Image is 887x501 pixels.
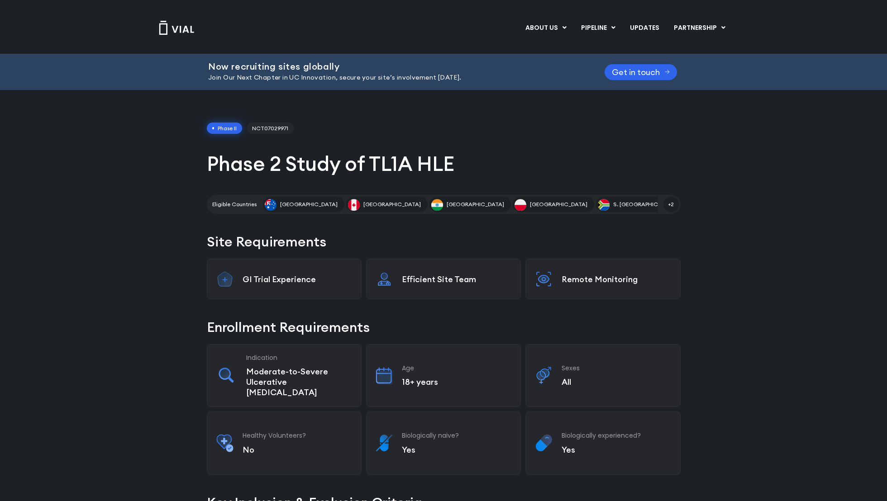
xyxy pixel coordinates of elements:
span: [GEOGRAPHIC_DATA] [280,200,338,208]
span: S. [GEOGRAPHIC_DATA] [613,200,677,208]
h2: Enrollment Requirements [207,317,681,337]
p: GI Trial Experience [243,274,352,284]
h2: Eligible Countries [212,200,257,208]
h3: Indication [246,354,352,362]
img: Vial Logo [158,21,195,35]
p: All [562,377,671,387]
h3: Age [402,364,511,372]
p: Moderate-to-Severe Ulcerative [MEDICAL_DATA] [246,366,352,397]
img: Canada [348,199,360,211]
h2: Now recruiting sites globally [208,61,582,71]
span: NCT07029971 [247,123,294,134]
img: S. Africa [598,199,610,211]
h1: Phase 2 Study of TL1A HLE [207,151,681,177]
a: PIPELINEMenu Toggle [574,20,622,36]
span: Get in touch [612,69,660,76]
a: UPDATES [623,20,666,36]
p: Efficient Site Team [402,274,511,284]
p: Remote Monitoring [562,274,671,284]
a: PARTNERSHIPMenu Toggle [667,20,733,36]
h3: Biologically naive? [402,431,511,440]
h3: Sexes [562,364,671,372]
h3: Biologically experienced? [562,431,671,440]
a: Get in touch [605,64,677,80]
p: Join Our Next Chapter in UC Innovation, secure your site’s involvement [DATE]. [208,73,582,83]
p: 18+ years [402,377,511,387]
img: Poland [515,199,526,211]
h3: Healthy Volunteers? [243,431,352,440]
span: [GEOGRAPHIC_DATA] [363,200,421,208]
span: [GEOGRAPHIC_DATA] [530,200,587,208]
p: No [243,444,352,455]
p: Yes [402,444,511,455]
img: India [431,199,443,211]
img: Australia [265,199,277,211]
h2: Site Requirements [207,232,681,251]
span: +2 [663,197,679,212]
span: [GEOGRAPHIC_DATA] [447,200,504,208]
a: ABOUT USMenu Toggle [518,20,573,36]
p: Yes [562,444,671,455]
span: Phase II [207,123,243,134]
